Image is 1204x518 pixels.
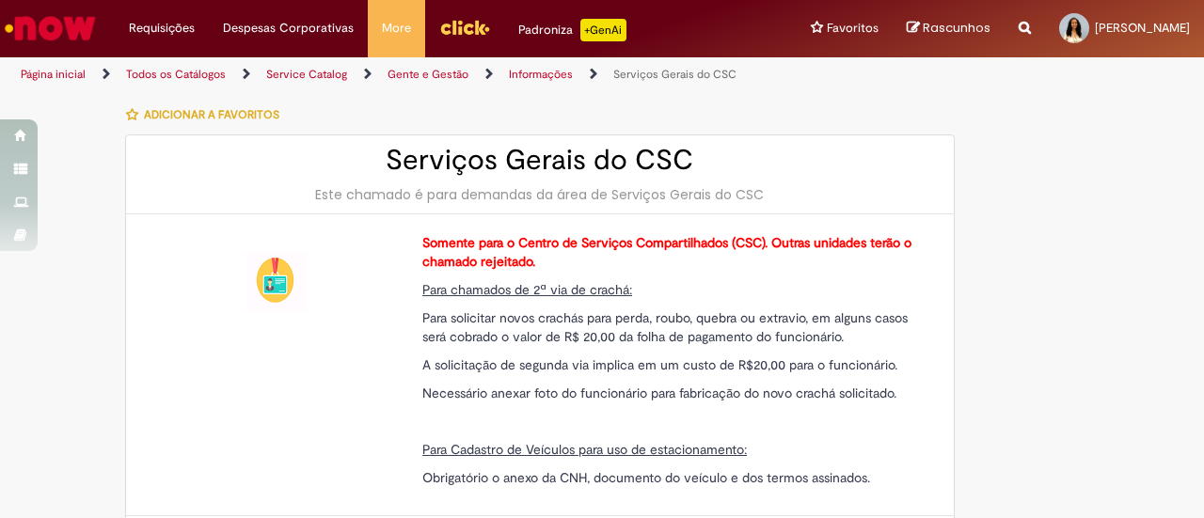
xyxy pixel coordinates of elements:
h2: Serviços Gerais do CSC [145,145,935,176]
a: Rascunhos [907,20,990,38]
span: [PERSON_NAME] [1095,20,1190,36]
span: Favoritos [827,19,879,38]
span: Despesas Corporativas [223,19,354,38]
span: Adicionar a Favoritos [144,107,279,122]
a: Informações [509,67,573,82]
span: Para Cadastro de Veículos para uso de estacionamento: [422,441,747,458]
a: Serviços Gerais do CSC [613,67,737,82]
span: Para chamados de 2ª via de crachá: [422,281,632,298]
span: More [382,19,411,38]
ul: Trilhas de página [14,57,788,92]
p: +GenAi [580,19,626,41]
p: Obrigatório o anexo da CNH, documento do veículo e dos termos assinados. [422,468,921,487]
img: ServiceNow [2,9,99,47]
div: Padroniza [518,19,626,41]
p: A solicitação de segunda via implica em um custo de R$20,00 para o funcionário. [422,355,921,374]
a: Gente e Gestão [388,67,468,82]
a: Todos os Catálogos [126,67,226,82]
div: Este chamado é para demandas da área de Serviços Gerais do CSC [145,185,935,204]
a: Service Catalog [266,67,347,82]
img: click_logo_yellow_360x200.png [439,13,490,41]
p: Para solicitar novos crachás para perda, roubo, quebra ou extravio, em alguns casos será cobrado ... [422,308,921,346]
a: Página inicial [21,67,86,82]
img: Serviços Gerais do CSC [246,252,307,312]
button: Adicionar a Favoritos [125,95,290,134]
p: Necessário anexar foto do funcionário para fabricação do novo crachá solicitado. [422,384,921,402]
strong: Somente para o Centro de Serviços Compartilhados (CSC). Outras unidades terão o chamado rejeitado. [422,234,911,270]
span: Requisições [129,19,195,38]
span: Rascunhos [923,19,990,37]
